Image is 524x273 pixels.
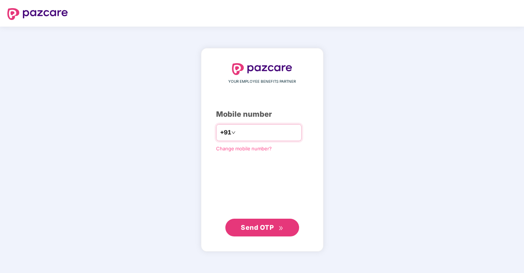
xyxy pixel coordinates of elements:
[216,109,308,120] div: Mobile number
[231,130,236,135] span: down
[232,63,292,75] img: logo
[278,226,283,231] span: double-right
[225,219,299,236] button: Send OTPdouble-right
[228,79,296,85] span: YOUR EMPLOYEE BENEFITS PARTNER
[216,146,272,151] a: Change mobile number?
[220,128,231,137] span: +91
[241,223,274,231] span: Send OTP
[7,8,68,20] img: logo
